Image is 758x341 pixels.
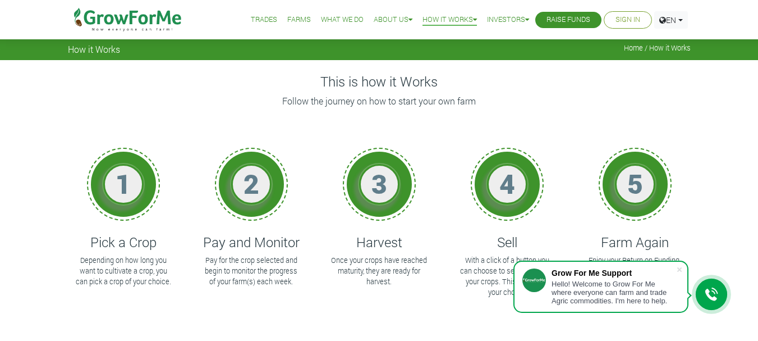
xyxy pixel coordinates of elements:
p: Enjoy your Return on Funding. Now share your experience and get more people to farm again. [587,255,683,298]
a: How it Works [422,14,477,26]
p: Pay for the crop selected and begin to monitor the progress of your farm(s) each week. [203,255,300,288]
h1: 4 [490,167,524,200]
h1: 5 [618,167,652,200]
h1: 1 [107,167,140,200]
span: Home / How it Works [624,44,691,52]
p: Depending on how long you want to cultivate a crop, you can pick a crop of your choice. [75,255,172,288]
a: About Us [374,14,412,26]
h4: Sell [457,234,557,251]
span: How it Works [68,44,120,54]
p: Once your crops have reached maturity, they are ready for harvest. [331,255,428,288]
h4: Pick a Crop [73,234,173,251]
h4: Farm Again [585,234,685,251]
h1: 3 [362,167,396,200]
a: Trades [251,14,277,26]
a: Sign In [615,14,640,26]
h4: Harvest [329,234,429,251]
div: Hello! Welcome to Grow For Me where everyone can farm and trade Agric commodities. I'm here to help. [552,280,676,305]
h1: 2 [235,167,268,200]
a: Raise Funds [546,14,590,26]
p: Follow the journey on how to start your own farm [70,94,689,108]
a: Investors [487,14,529,26]
a: Farms [287,14,311,26]
a: EN [654,11,688,29]
div: Grow For Me Support [552,269,676,278]
p: With a click of a button you can choose to sell or order for your crops. This is entirely your ch... [459,255,555,298]
a: What We Do [321,14,364,26]
h4: This is how it Works [68,74,691,90]
h4: Pay and Monitor [201,234,301,251]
